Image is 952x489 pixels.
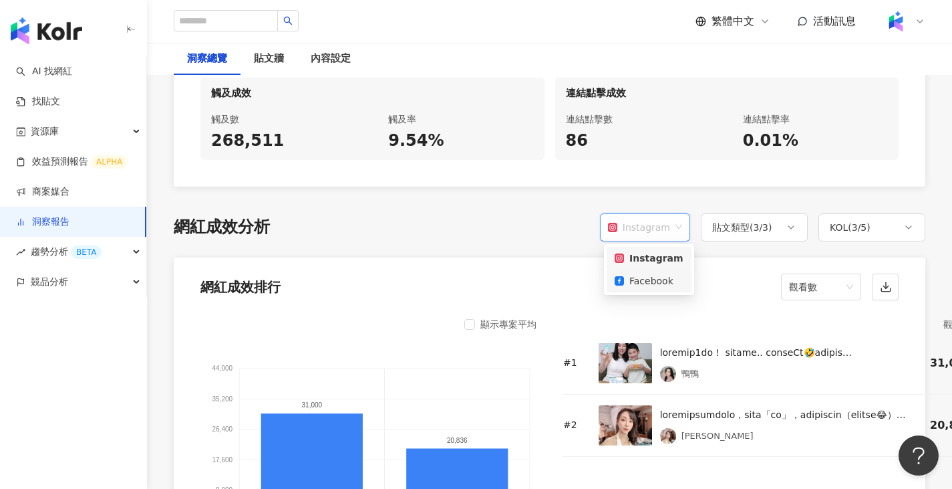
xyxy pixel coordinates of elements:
div: Facebook [615,274,683,288]
img: post-image [599,343,652,383]
div: [PERSON_NAME] [681,429,754,443]
div: 0.01% [743,130,888,153]
div: 觸及數 [211,111,356,127]
a: 效益預測報告ALPHA [16,155,128,169]
span: 資源庫 [31,116,59,146]
div: 網紅成效分析 [174,216,270,239]
a: 找貼文 [16,95,60,108]
span: 活動訊息 [813,15,856,27]
div: Instagram [615,251,683,266]
span: search [283,16,293,25]
div: 連結點擊率 [743,111,888,127]
div: # 1 [563,357,588,370]
div: 觸及率 [388,111,533,127]
span: 競品分析 [31,267,68,297]
div: 洞察總覽 [187,51,227,67]
tspan: 44,000 [212,365,232,372]
div: 顯示專案平均 [480,316,536,332]
div: KOL ( 3 / 5 ) [830,219,870,235]
div: 貼文類型 ( 3 / 3 ) [712,219,772,235]
span: 趨勢分析 [31,237,102,267]
span: 繁體中文 [711,14,754,29]
div: 觸及成效 [200,78,544,103]
div: loremipsumdolo，sita「co」，adipiscin（elitse😂） doeiusmodtempori：「utlabo？」etdoloremag、aliquaenimadm，ve... [660,407,909,423]
a: 洞察報告 [16,215,69,229]
span: rise [16,248,25,257]
img: logo [11,17,82,44]
div: loremip1do！ sitame.. conseCt🤣adipis elitseddoeiusm🎉 tempo #inc #utlaboree dol2~16magnaali enimadm... [660,345,909,361]
div: 268,511 [211,130,356,153]
span: 觀看數 [789,274,853,300]
img: KOL Avatar [660,366,676,382]
img: KOL Avatar [660,428,676,444]
img: Kolr%20app%20icon%20%281%29.png [883,9,909,34]
div: 9.54% [388,130,533,153]
div: 連結點擊成效 [555,78,899,103]
a: 商案媒合 [16,185,69,199]
img: post-image [599,405,652,446]
a: searchAI 找網紅 [16,65,72,78]
div: 86 [566,130,711,153]
div: 鴨鴨 [681,367,699,381]
div: BETA [71,246,102,259]
div: # 2 [563,419,588,432]
tspan: 35,200 [212,395,232,403]
div: 貼文牆 [254,51,284,67]
div: 網紅成效排行 [200,278,281,296]
div: 內容設定 [311,51,351,67]
div: Instagram [608,215,670,240]
iframe: Help Scout Beacon - Open [899,435,939,476]
tspan: 17,600 [212,456,232,464]
div: 連結點擊數 [566,111,711,127]
tspan: 26,400 [212,425,232,433]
